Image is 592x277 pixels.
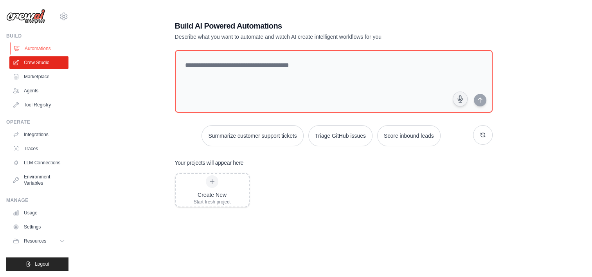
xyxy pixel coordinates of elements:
button: Resources [9,235,68,247]
span: Logout [35,261,49,267]
a: Crew Studio [9,56,68,69]
a: LLM Connections [9,156,68,169]
a: Marketplace [9,70,68,83]
div: Create New [194,191,231,199]
div: Manage [6,197,68,203]
button: Click to speak your automation idea [453,92,468,106]
p: Describe what you want to automate and watch AI create intelligent workflows for you [175,33,438,41]
span: Resources [24,238,46,244]
a: Automations [10,42,69,55]
a: Settings [9,221,68,233]
div: Build [6,33,68,39]
a: Traces [9,142,68,155]
button: Get new suggestions [473,125,493,145]
h1: Build AI Powered Automations [175,20,438,31]
h3: Your projects will appear here [175,159,244,167]
a: Tool Registry [9,99,68,111]
a: Integrations [9,128,68,141]
button: Summarize customer support tickets [202,125,303,146]
iframe: Chat Widget [553,239,592,277]
a: Agents [9,85,68,97]
button: Triage GitHub issues [308,125,372,146]
img: Logo [6,9,45,24]
a: Environment Variables [9,171,68,189]
div: Start fresh project [194,199,231,205]
button: Logout [6,257,68,271]
button: Score inbound leads [377,125,441,146]
div: Operate [6,119,68,125]
a: Usage [9,207,68,219]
